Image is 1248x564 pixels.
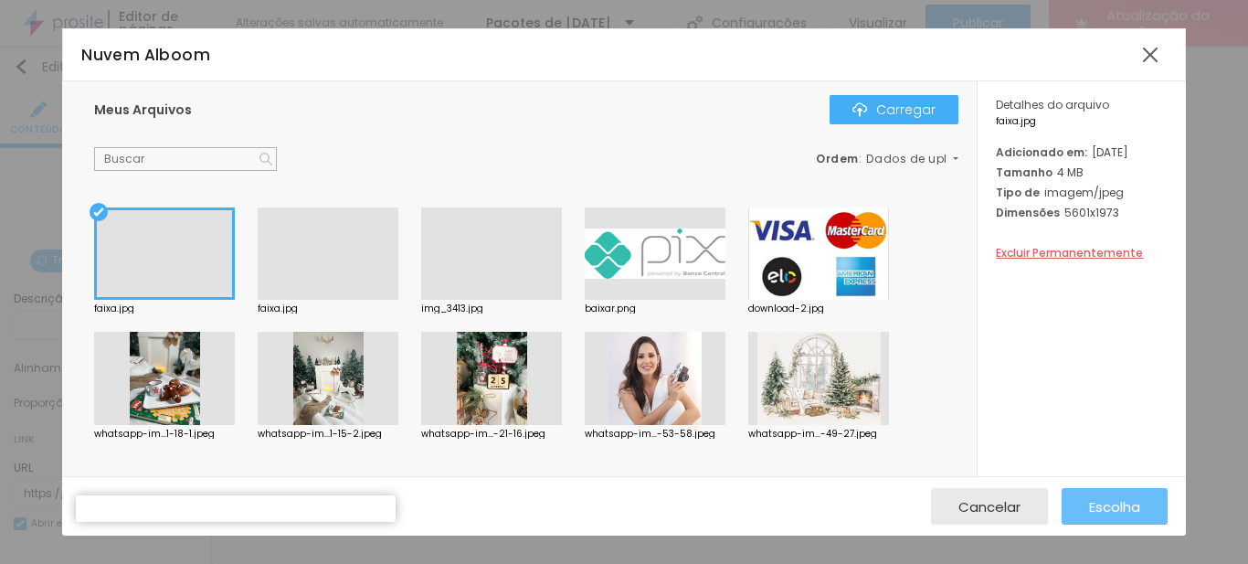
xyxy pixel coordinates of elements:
[748,302,824,315] font: download-2.jpg
[421,427,545,441] font: whatsapp-im...-21-16.jpeg
[996,144,1087,160] font: Adicionado em:
[816,151,859,166] font: Ordem
[876,101,936,119] font: Carregar
[1064,205,1119,220] font: 5601x1973
[94,101,192,119] font: Meus Arquivos
[258,427,382,441] font: whatsapp-im...1-15-2.jpeg
[1044,185,1124,200] font: imagem/jpeg
[830,95,958,124] button: ÍconeCarregar
[585,427,715,441] font: whatsapp-im...-53-58.jpeg
[94,427,215,441] font: whatsapp-im...1-18-1.jpeg
[94,147,277,171] input: Buscar
[996,205,1060,220] font: Dimensões
[996,97,1109,112] font: Detalhes do arquivo
[81,44,210,66] font: Nuvem Alboom
[1062,488,1168,525] button: Escolha
[76,493,211,511] font: Subindo 0/0 arquivos
[1092,144,1128,160] font: [DATE]
[996,185,1040,200] font: Tipo de
[866,151,972,166] font: Dados de upload
[585,302,636,315] font: baixar.png
[259,153,272,165] img: Ícone
[258,302,298,315] font: faixa.jpg
[958,497,1021,516] font: Cancelar
[748,427,877,441] font: whatsapp-im...-49-27.jpeg
[1089,497,1140,516] font: Escolha
[852,102,867,117] img: Ícone
[931,488,1048,525] button: Cancelar
[996,245,1143,261] font: Excluir Permanentemente
[996,114,1036,128] font: faixa.jpg
[421,302,483,315] font: img_3413.jpg
[94,302,134,315] font: faixa.jpg
[859,151,862,166] font: :
[1057,165,1084,180] font: 4 MB
[996,165,1052,180] font: Tamanho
